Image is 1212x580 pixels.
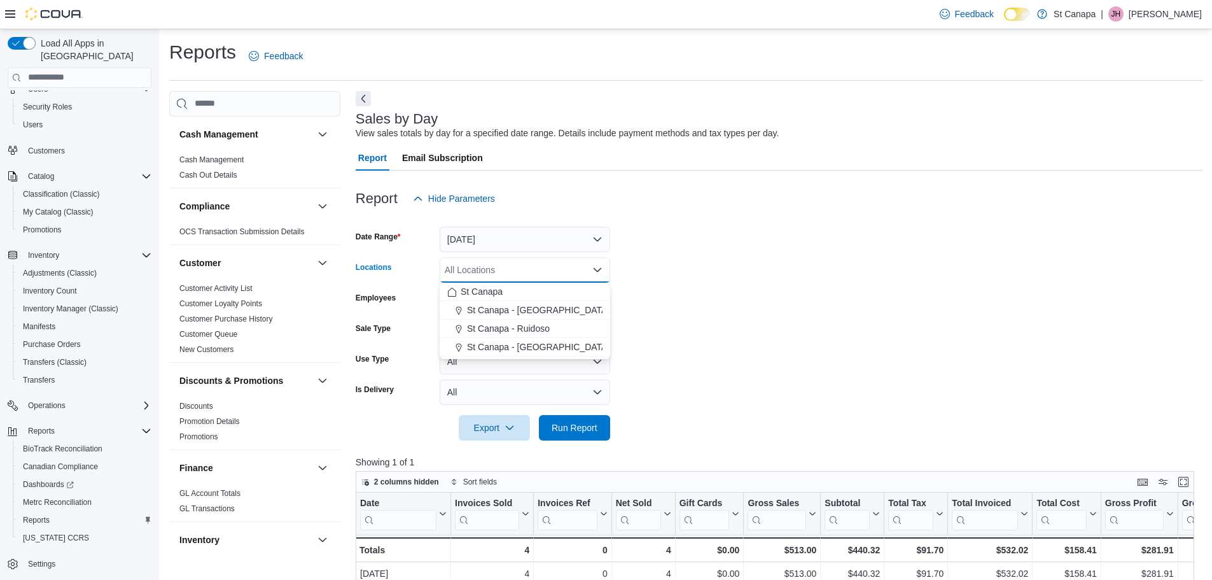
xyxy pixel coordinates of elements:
[179,314,273,324] span: Customer Purchase History
[538,497,607,530] button: Invoices Ref
[315,532,330,548] button: Inventory
[1101,6,1103,22] p: |
[538,497,597,530] div: Invoices Ref
[36,37,151,62] span: Load All Apps in [GEOGRAPHIC_DATA]
[169,399,340,449] div: Discounts & Promotions
[467,341,683,353] span: St Canapa - [GEOGRAPHIC_DATA][PERSON_NAME]
[3,555,157,573] button: Settings
[23,515,50,525] span: Reports
[18,372,151,388] span: Transfers
[615,497,660,530] div: Net Sold
[179,171,237,180] a: Cash Out Details
[356,91,371,106] button: Next
[18,99,77,115] a: Security Roles
[179,344,233,355] span: New Customers
[13,300,157,318] button: Inventory Manager (Classic)
[179,315,273,323] a: Customer Purchase History
[179,462,213,474] h3: Finance
[13,116,157,134] button: Users
[23,189,100,199] span: Classification (Classic)
[28,559,55,569] span: Settings
[538,497,597,509] div: Invoices Ref
[169,224,340,244] div: Compliance
[1135,474,1150,490] button: Keyboard shortcuts
[374,477,439,487] span: 2 columns hidden
[179,504,235,513] a: GL Transactions
[179,432,218,442] span: Promotions
[18,301,123,316] a: Inventory Manager (Classic)
[23,357,87,367] span: Transfers (Classic)
[23,444,102,454] span: BioTrack Reconciliation
[179,374,312,387] button: Discounts & Promotions
[13,203,157,221] button: My Catalog (Classic)
[13,511,157,529] button: Reports
[825,542,880,558] div: $440.32
[18,117,151,132] span: Users
[3,167,157,185] button: Catalog
[23,102,72,112] span: Security Roles
[440,379,610,405] button: All
[179,227,305,237] span: OCS Transaction Submission Details
[13,318,157,336] button: Manifests
[13,221,157,239] button: Promotions
[679,497,729,509] div: Gift Cards
[1108,6,1124,22] div: Joe Hernandez
[748,497,806,530] div: Gross Sales
[169,486,340,521] div: Finance
[615,497,660,509] div: Net Sold
[360,497,436,530] div: Date
[3,141,157,160] button: Customers
[1155,474,1171,490] button: Display options
[28,400,66,411] span: Operations
[18,204,99,220] a: My Catalog (Classic)
[315,199,330,214] button: Compliance
[18,441,151,456] span: BioTrack Reconciliation
[1105,497,1164,530] div: Gross Profit
[18,495,97,510] a: Metrc Reconciliation
[356,474,444,490] button: 2 columns hidden
[18,337,86,352] a: Purchase Orders
[23,143,70,159] a: Customers
[1176,474,1191,490] button: Enter fullscreen
[13,353,157,371] button: Transfers (Classic)
[23,398,151,413] span: Operations
[952,497,1028,530] button: Total Invoiced
[440,283,610,301] button: St Canapa
[13,458,157,476] button: Canadian Compliance
[356,127,779,140] div: View sales totals by day for a specified date range. Details include payment methods and tax type...
[179,257,221,269] h3: Customer
[1129,6,1202,22] p: [PERSON_NAME]
[3,246,157,264] button: Inventory
[428,192,495,205] span: Hide Parameters
[13,440,157,458] button: BioTrack Reconciliation
[408,186,500,211] button: Hide Parameters
[952,542,1028,558] div: $532.02
[179,417,240,426] a: Promotion Details
[179,489,240,498] a: GL Account Totals
[356,323,391,334] label: Sale Type
[23,248,151,263] span: Inventory
[455,497,519,509] div: Invoices Sold
[179,402,213,411] a: Discounts
[23,169,59,184] button: Catalog
[466,415,522,441] span: Export
[23,462,98,472] span: Canadian Compliance
[18,495,151,510] span: Metrc Reconciliation
[467,304,609,316] span: St Canapa - [GEOGRAPHIC_DATA]
[169,281,340,362] div: Customer
[18,283,151,299] span: Inventory Count
[445,474,502,490] button: Sort fields
[825,497,870,509] div: Subtotal
[538,542,607,558] div: 0
[179,170,237,180] span: Cash Out Details
[1054,6,1096,22] p: St Canapa
[18,301,151,316] span: Inventory Manager (Classic)
[18,222,67,237] a: Promotions
[23,225,62,235] span: Promotions
[179,155,244,164] a: Cash Management
[825,497,870,530] div: Subtotal
[315,460,330,476] button: Finance
[244,43,308,69] a: Feedback
[179,330,237,339] a: Customer Queue
[455,497,529,530] button: Invoices Sold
